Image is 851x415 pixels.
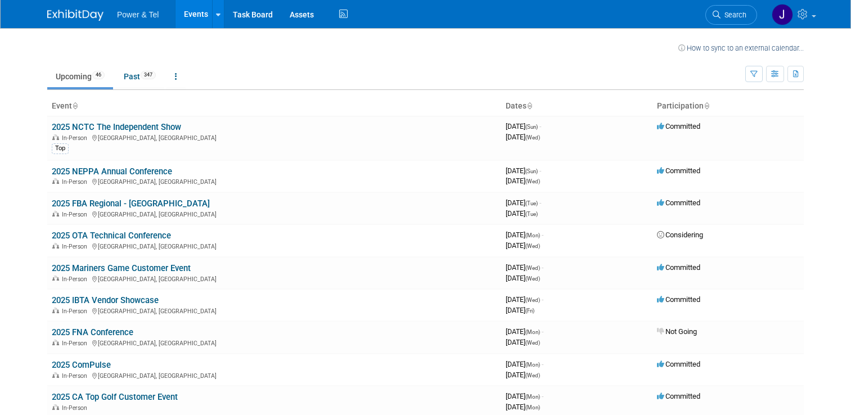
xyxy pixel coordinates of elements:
a: Sort by Start Date [526,101,532,110]
span: - [539,199,541,207]
span: [DATE] [506,263,543,272]
span: [DATE] [506,133,540,141]
a: 2025 FNA Conference [52,327,133,337]
span: - [539,166,541,175]
span: - [542,392,543,400]
span: (Wed) [525,265,540,271]
span: (Tue) [525,200,538,206]
a: 2025 Mariners Game Customer Event [52,263,191,273]
span: [DATE] [506,392,543,400]
span: [DATE] [506,199,541,207]
span: 46 [92,71,105,79]
img: Jesse Clark [772,4,793,25]
span: (Wed) [525,297,540,303]
a: 2025 IBTA Vendor Showcase [52,295,159,305]
span: [DATE] [506,360,543,368]
span: (Fri) [525,308,534,314]
span: - [542,295,543,304]
span: [DATE] [506,122,541,130]
span: (Mon) [525,404,540,411]
span: Committed [657,295,700,304]
a: 2025 FBA Regional - [GEOGRAPHIC_DATA] [52,199,210,209]
a: Sort by Participation Type [704,101,709,110]
span: In-Person [62,134,91,142]
span: Committed [657,122,700,130]
th: Event [47,97,501,116]
span: - [539,122,541,130]
span: [DATE] [506,177,540,185]
div: [GEOGRAPHIC_DATA], [GEOGRAPHIC_DATA] [52,133,497,142]
div: Top [52,143,69,154]
span: Search [721,11,746,19]
span: (Wed) [525,276,540,282]
span: [DATE] [506,371,540,379]
span: - [542,360,543,368]
span: [DATE] [506,231,543,239]
span: (Tue) [525,211,538,217]
img: In-Person Event [52,372,59,378]
span: [DATE] [506,327,543,336]
img: In-Person Event [52,243,59,249]
span: (Mon) [525,394,540,400]
img: In-Person Event [52,134,59,140]
span: In-Person [62,178,91,186]
span: In-Person [62,211,91,218]
a: How to sync to an external calendar... [678,44,804,52]
span: (Mon) [525,362,540,368]
a: Search [705,5,757,25]
span: Committed [657,263,700,272]
img: In-Person Event [52,178,59,184]
span: Power & Tel [117,10,159,19]
span: In-Person [62,340,91,347]
span: [DATE] [506,274,540,282]
span: (Mon) [525,329,540,335]
span: Committed [657,360,700,368]
span: [DATE] [506,306,534,314]
span: In-Person [62,372,91,380]
span: [DATE] [506,241,540,250]
span: - [542,263,543,272]
div: [GEOGRAPHIC_DATA], [GEOGRAPHIC_DATA] [52,306,497,315]
span: In-Person [62,404,91,412]
a: 2025 NEPPA Annual Conference [52,166,172,177]
span: Not Going [657,327,697,336]
span: Committed [657,166,700,175]
span: (Wed) [525,178,540,184]
span: 347 [141,71,156,79]
div: [GEOGRAPHIC_DATA], [GEOGRAPHIC_DATA] [52,177,497,186]
a: 2025 NCTC The Independent Show [52,122,181,132]
img: In-Person Event [52,404,59,410]
div: [GEOGRAPHIC_DATA], [GEOGRAPHIC_DATA] [52,209,497,218]
div: [GEOGRAPHIC_DATA], [GEOGRAPHIC_DATA] [52,241,497,250]
span: (Sun) [525,168,538,174]
span: (Sun) [525,124,538,130]
span: [DATE] [506,403,540,411]
span: (Wed) [525,243,540,249]
span: In-Person [62,243,91,250]
th: Dates [501,97,652,116]
span: (Wed) [525,372,540,378]
img: In-Person Event [52,211,59,216]
a: Sort by Event Name [72,101,78,110]
img: In-Person Event [52,340,59,345]
span: - [542,231,543,239]
span: (Wed) [525,340,540,346]
a: Past347 [115,66,164,87]
span: Considering [657,231,703,239]
span: Committed [657,392,700,400]
div: [GEOGRAPHIC_DATA], [GEOGRAPHIC_DATA] [52,371,497,380]
span: (Wed) [525,134,540,141]
span: [DATE] [506,338,540,346]
span: Committed [657,199,700,207]
span: - [542,327,543,336]
a: 2025 OTA Technical Conference [52,231,171,241]
a: Upcoming46 [47,66,113,87]
a: 2025 ComPulse [52,360,111,370]
a: 2025 CA Top Golf Customer Event [52,392,178,402]
img: In-Person Event [52,308,59,313]
th: Participation [652,97,804,116]
span: [DATE] [506,295,543,304]
span: In-Person [62,276,91,283]
span: [DATE] [506,166,541,175]
img: ExhibitDay [47,10,103,21]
